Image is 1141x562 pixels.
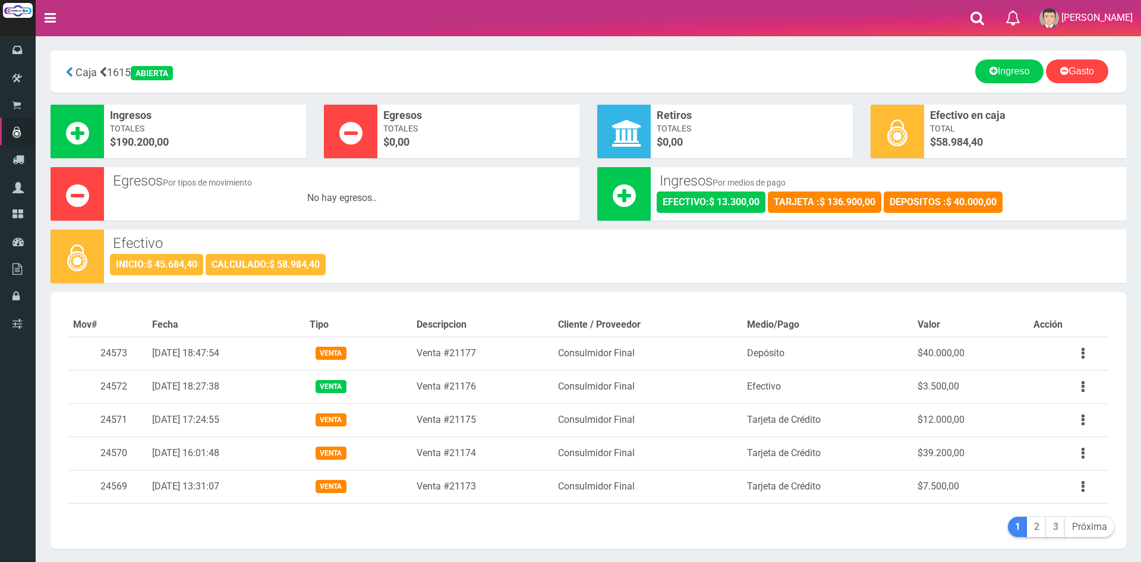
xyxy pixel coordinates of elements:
[110,134,300,150] span: $
[75,66,97,79] span: Caja
[884,191,1003,213] div: DEPOSITOS :
[1046,517,1066,538] a: 3
[1061,12,1133,23] span: [PERSON_NAME]
[68,403,147,437] td: 24571
[913,313,1029,337] th: Valor
[163,178,252,187] small: Por tipos de movimiento
[742,470,913,503] td: Tarjeta de Crédito
[412,437,553,470] td: Venta #21174
[68,437,147,470] td: 24570
[913,337,1029,370] td: $40.000,00
[131,66,173,80] div: ABIERTA
[316,447,346,459] span: Venta
[316,380,346,393] span: Venta
[412,337,553,370] td: Venta #21177
[660,173,1117,189] h3: Ingresos
[147,259,197,270] strong: $ 45.684,40
[68,370,147,403] td: 24572
[305,313,411,337] th: Tipo
[742,437,913,470] td: Tarjeta de Crédito
[553,337,742,370] td: Consulmidor Final
[768,191,881,213] div: TARJETA :
[389,136,409,148] font: 0,00
[316,413,346,426] span: Venta
[68,313,147,337] th: Mov#
[3,3,33,18] img: Logo grande
[1029,313,1108,337] th: Acción
[553,403,742,437] td: Consulmidor Final
[975,59,1044,83] a: Ingreso
[1015,521,1020,532] b: 1
[742,337,913,370] td: Depósito
[657,108,847,123] span: Retiros
[68,337,147,370] td: 24573
[930,134,1120,150] span: $
[936,136,983,148] span: 58.984,40
[59,59,412,84] div: 1615
[553,470,742,503] td: Consulmidor Final
[709,196,759,208] strong: $ 13.300,00
[113,236,1117,251] h3: Efectivo
[383,108,573,123] span: Egresos
[930,108,1120,123] span: Efectivo en caja
[110,254,203,275] div: INICIO:
[913,470,1029,503] td: $7.500,00
[657,134,847,150] span: $
[913,370,1029,403] td: $3.500,00
[68,470,147,503] td: 24569
[1046,59,1108,83] a: Gasto
[913,437,1029,470] td: $39.200,00
[383,134,573,150] span: $
[913,403,1029,437] td: $12.000,00
[269,259,320,270] strong: $ 58.984,40
[110,191,573,205] div: No hay egresos..
[553,437,742,470] td: Consulmidor Final
[1039,8,1059,28] img: User Image
[930,123,1120,134] span: Total
[657,123,847,134] span: Totales
[553,313,742,337] th: Cliente / Proveedor
[412,470,553,503] td: Venta #21173
[663,136,683,148] font: 0,00
[742,370,913,403] td: Efectivo
[147,370,305,403] td: [DATE] 18:27:38
[412,403,553,437] td: Venta #21175
[383,123,573,134] span: Totales
[553,370,742,403] td: Consulmidor Final
[657,191,765,213] div: EFECTIVO:
[147,470,305,503] td: [DATE] 13:31:07
[147,437,305,470] td: [DATE] 16:01:48
[819,196,875,208] strong: $ 136.900,00
[412,370,553,403] td: Venta #21176
[946,196,997,208] strong: $ 40.000,00
[147,313,305,337] th: Fecha
[1065,517,1114,538] a: Próxima
[742,313,913,337] th: Medio/Pago
[412,313,553,337] th: Descripcion
[147,337,305,370] td: [DATE] 18:47:54
[1027,517,1047,538] a: 2
[713,178,786,187] small: Por medios de pago
[110,108,300,123] span: Ingresos
[116,136,169,148] font: 190.200,00
[206,254,326,275] div: CALCULADO:
[742,403,913,437] td: Tarjeta de Crédito
[316,347,346,359] span: Venta
[113,173,570,189] h3: Egresos
[110,123,300,134] span: Totales
[316,480,346,492] span: Venta
[147,403,305,437] td: [DATE] 17:24:55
